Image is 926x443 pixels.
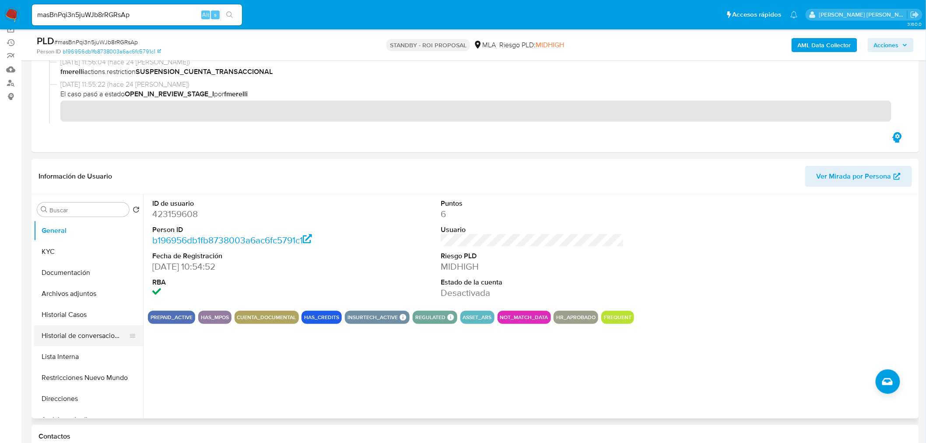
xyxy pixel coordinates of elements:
[37,48,61,56] b: Person ID
[152,260,336,273] dd: [DATE] 10:54:52
[32,9,242,21] input: Buscar usuario o caso...
[34,388,143,409] button: Direcciones
[34,283,143,304] button: Archivos adjuntos
[34,346,143,367] button: Lista Interna
[214,11,217,19] span: s
[63,48,161,56] a: b196956db1fb8738003a6ac6fc5791c1
[819,11,908,19] p: roberto.munoz@mercadolibre.com
[39,172,112,181] h1: Información de Usuario
[733,10,782,19] span: Accesos rápidos
[907,21,922,28] span: 3.160.0
[34,367,143,388] button: Restricciones Nuevo Mundo
[792,38,857,52] button: AML Data Collector
[474,40,496,50] div: MLA
[152,199,336,208] dt: ID de usuario
[910,10,919,19] a: Salir
[790,11,798,18] a: Notificaciones
[34,262,143,283] button: Documentación
[34,304,143,325] button: Historial Casos
[441,208,624,220] dd: 6
[441,199,624,208] dt: Puntos
[34,241,143,262] button: KYC
[817,166,891,187] span: Ver Mirada por Persona
[133,206,140,216] button: Volver al orden por defecto
[34,220,143,241] button: General
[152,234,312,246] a: b196956db1fb8738003a6ac6fc5791c1
[37,34,54,48] b: PLD
[874,38,899,52] span: Acciones
[441,278,624,287] dt: Estado de la cuenta
[441,287,624,299] dd: Desactivada
[202,11,209,19] span: Alt
[386,39,470,51] p: STANDBY - ROI PROPOSAL
[805,166,912,187] button: Ver Mirada por Persona
[41,206,48,213] button: Buscar
[221,9,239,21] button: search-icon
[798,38,851,52] b: AML Data Collector
[54,38,138,46] span: # masBnPqi3n5juWJb8rRGRsAp
[441,225,624,235] dt: Usuario
[441,260,624,273] dd: MIDHIGH
[536,40,564,50] span: MIDHIGH
[34,409,143,430] button: Anticipos de dinero
[34,325,136,346] button: Historial de conversaciones
[39,432,912,441] h1: Contactos
[152,208,336,220] dd: 423159608
[152,278,336,287] dt: RBA
[499,40,564,50] span: Riesgo PLD:
[868,38,914,52] button: Acciones
[152,225,336,235] dt: Person ID
[49,206,126,214] input: Buscar
[152,251,336,261] dt: Fecha de Registración
[441,251,624,261] dt: Riesgo PLD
